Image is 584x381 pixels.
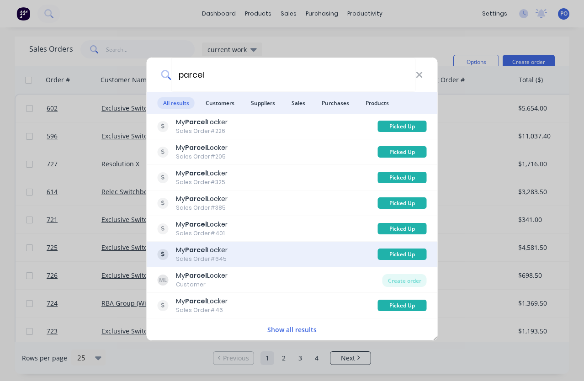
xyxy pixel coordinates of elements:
[176,296,228,306] div: My Locker
[185,169,207,178] b: Parcel
[378,300,427,311] div: Picked Up
[382,274,427,287] div: Create order
[286,97,311,109] span: Sales
[176,143,228,153] div: My Locker
[176,194,228,204] div: My Locker
[185,194,207,203] b: Parcel
[176,245,228,255] div: My Locker
[176,306,228,314] div: Sales Order #46
[185,245,207,254] b: Parcel
[176,255,228,263] div: Sales Order #645
[158,97,195,109] span: All results
[185,117,207,127] b: Parcel
[378,223,427,234] div: Picked Up
[176,178,228,186] div: Sales Order #325
[176,280,228,289] div: Customer
[185,220,207,229] b: Parcel
[176,127,228,135] div: Sales Order #226
[245,97,281,109] span: Suppliers
[176,229,228,238] div: Sales Order #401
[176,271,228,280] div: My Locker
[176,153,228,161] div: Sales Order #205
[158,275,169,286] div: ML
[316,97,355,109] span: Purchases
[265,324,319,335] button: Show all results
[185,271,207,280] b: Parcel
[176,220,228,229] div: My Locker
[360,97,394,109] span: Products
[378,146,427,158] div: Picked Up
[378,121,427,132] div: Picked Up
[176,204,228,212] div: Sales Order #385
[171,58,415,92] input: Start typing a customer or supplier name to create a new order...
[378,172,427,183] div: Picked Up
[176,169,228,178] div: My Locker
[378,249,427,260] div: Picked Up
[185,296,207,306] b: Parcel
[200,97,240,109] span: Customers
[176,117,228,127] div: My Locker
[378,197,427,209] div: Picked Up
[185,143,207,152] b: Parcel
